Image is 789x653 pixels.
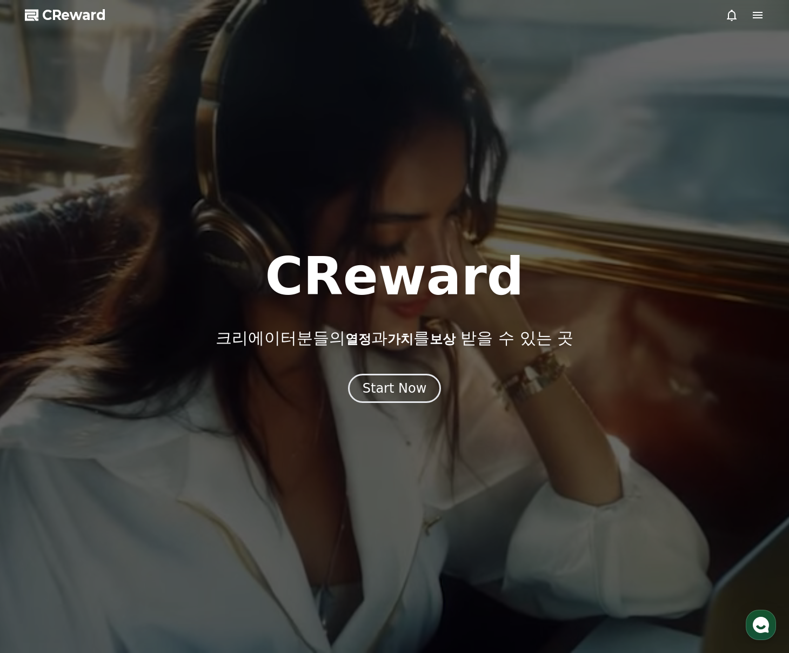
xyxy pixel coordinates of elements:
button: Start Now [348,374,442,403]
span: 대화 [99,359,112,368]
span: 가치 [387,332,413,347]
a: 설정 [139,342,208,369]
a: 홈 [3,342,71,369]
span: 홈 [34,359,41,367]
a: 대화 [71,342,139,369]
span: 열정 [345,332,371,347]
h1: CReward [265,251,524,302]
span: 설정 [167,359,180,367]
span: 보상 [430,332,456,347]
p: 크리에이터분들의 과 를 받을 수 있는 곳 [216,328,573,348]
a: Start Now [348,385,442,395]
a: CReward [25,6,106,24]
span: CReward [42,6,106,24]
div: Start Now [363,380,427,397]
